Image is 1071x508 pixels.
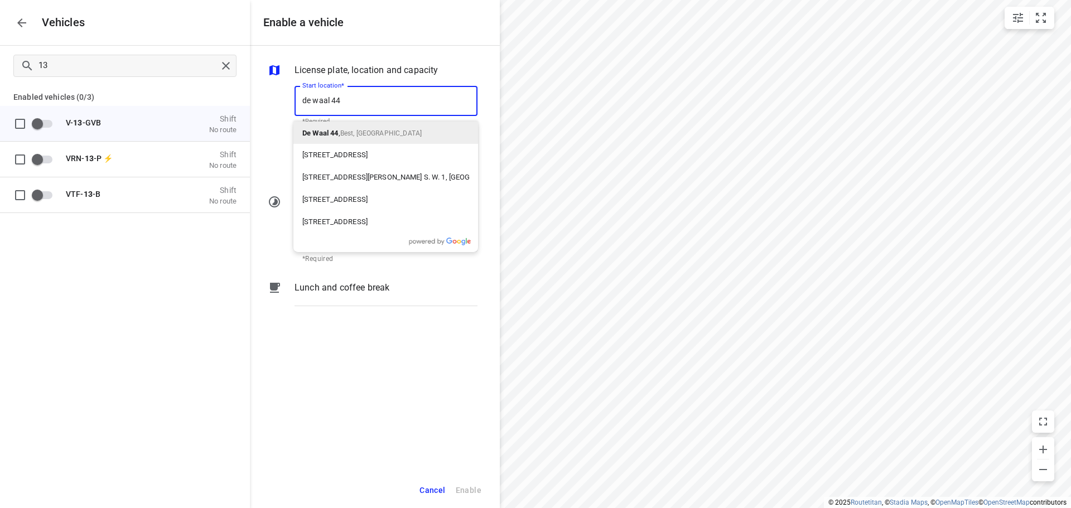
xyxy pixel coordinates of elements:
span: Enable [31,148,59,170]
b: 13 [85,153,94,162]
b: 13 [73,118,82,127]
span: Cancel [419,483,445,497]
span: Enable [31,184,59,205]
div: Lunch and coffee break [268,281,477,315]
button: Fit zoom [1030,7,1052,29]
span: VTF- -B [66,189,100,198]
button: Map settings [1007,7,1029,29]
p: No route [209,196,237,205]
input: Search vehicles [38,57,218,74]
a: Stadia Maps [890,499,928,506]
img: Powered by Google [409,238,471,245]
li: © 2025 , © , © © contributors [828,499,1067,506]
p: Lunch and coffee break [295,281,389,294]
p: Vehicles [33,16,85,29]
p: *Required [302,254,374,265]
span: V- -GVB [66,118,101,127]
b: 13 [84,189,93,198]
p: Shift [209,185,237,194]
span: VRN- -P ⚡ [66,153,113,162]
button: Cancel [414,479,450,502]
p: License plate, location and capacity [295,64,438,77]
div: Drivers’ working hours [268,195,477,211]
h5: Enable a vehicle [263,16,344,29]
b: De Waal 44 [302,129,339,137]
span: , [302,129,340,137]
p: [STREET_ADDRESS] [302,194,368,205]
a: OpenStreetMap [983,499,1030,506]
p: Shift [209,114,237,123]
p: No route [209,161,237,170]
div: License plate, location and capacity [268,64,477,79]
p: [STREET_ADDRESS] [302,216,368,228]
p: [STREET_ADDRESS][PERSON_NAME] S. W. 1, [GEOGRAPHIC_DATA], [GEOGRAPHIC_DATA] [302,172,469,183]
a: OpenMapTiles [935,499,978,506]
div: small contained button group [1005,7,1054,29]
p: No route [209,125,237,134]
span: Best, [GEOGRAPHIC_DATA] [340,129,422,137]
p: Shift [209,149,237,158]
p: [STREET_ADDRESS] [302,149,368,161]
span: Enable [31,113,59,134]
a: Routetitan [851,499,882,506]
